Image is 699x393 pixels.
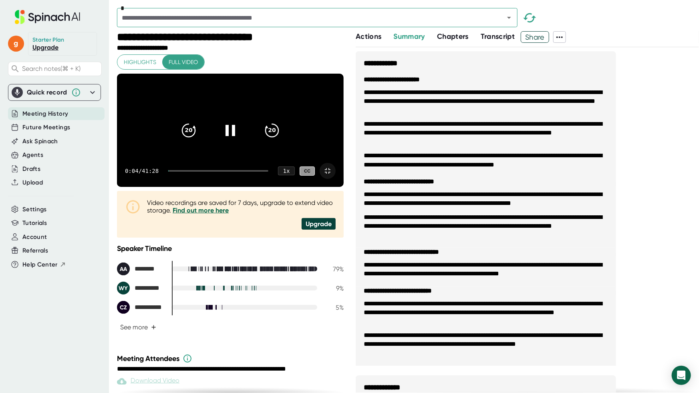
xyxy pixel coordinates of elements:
button: Full video [162,55,204,70]
button: Share [521,31,549,43]
button: Actions [356,31,381,42]
button: Transcript [481,31,515,42]
span: Search notes (⌘ + K) [22,65,81,72]
button: Referrals [22,246,48,255]
span: Transcript [481,32,515,41]
button: Settings [22,205,47,214]
div: WY [117,282,130,295]
a: Find out more here [173,207,229,214]
button: Open [504,12,515,23]
div: CC [300,166,315,176]
div: Corey Zhong [117,301,165,314]
div: 0:04 / 41:28 [125,168,159,174]
div: Paid feature [117,377,179,386]
div: Upgrade [302,218,336,230]
button: Chapters [437,31,469,42]
div: 5 % [324,304,344,311]
button: Ask Spinach [22,137,58,146]
button: Drafts [22,164,40,174]
div: Ali Ajam [117,263,165,275]
div: 79 % [324,265,344,273]
button: Highlights [117,55,163,70]
div: 1 x [278,166,295,175]
span: g [8,36,24,52]
span: Highlights [124,57,156,67]
button: Summary [394,31,425,42]
button: Account [22,233,47,242]
button: Tutorials [22,219,47,228]
span: Help Center [22,260,58,269]
button: Upload [22,178,43,187]
button: Agents [22,150,43,160]
div: Starter Plan [32,36,64,44]
span: Actions [356,32,381,41]
span: + [151,324,156,331]
div: Open Intercom Messenger [672,366,691,385]
div: Quick record [27,88,67,96]
div: AA [117,263,130,275]
a: Upgrade [32,44,58,51]
div: 9 % [324,285,344,292]
button: Help Center [22,260,66,269]
span: Share [521,30,549,44]
div: Wang Yimin [117,282,165,295]
div: Video recordings are saved for 7 days, upgrade to extend video storage. [147,199,336,214]
span: Summary [394,32,425,41]
span: Full video [169,57,198,67]
button: See more+ [117,320,159,334]
button: Meeting History [22,109,68,118]
span: Chapters [437,32,469,41]
div: CZ [117,301,130,314]
div: Meeting Attendees [117,354,346,363]
div: Quick record [12,84,97,100]
button: Future Meetings [22,123,70,132]
div: Speaker Timeline [117,244,344,253]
